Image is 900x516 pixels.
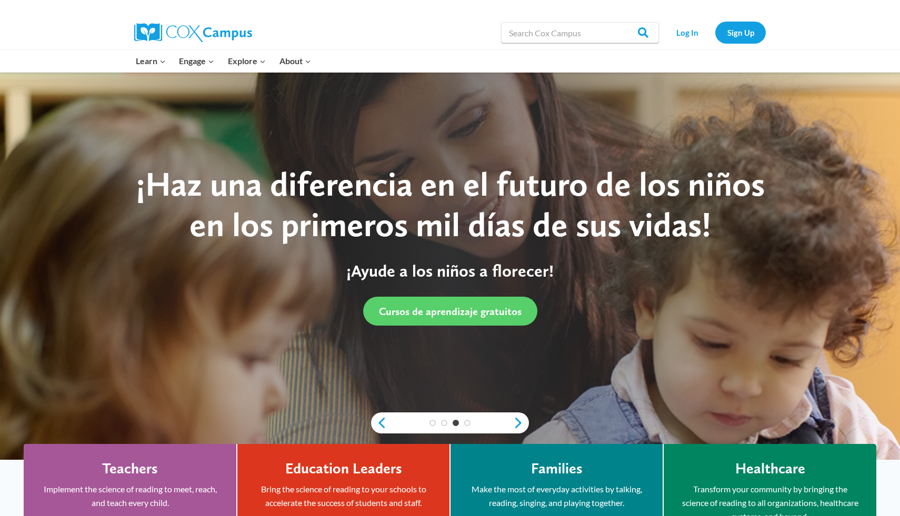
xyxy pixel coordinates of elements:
[441,420,447,426] a: 2
[501,22,659,43] input: Search Cox Campus
[664,22,766,43] nav: Secondary Navigation
[102,460,158,478] h4: Teachers
[121,261,779,281] p: ¡Ayude a los niños a florecer!
[464,420,471,426] a: 4
[466,482,647,509] p: Make the most of everyday activities by talking, reading, singing, and playing together.
[715,22,766,43] a: Sign Up
[279,54,311,68] span: About
[379,305,522,318] span: Cursos de aprendizaje gratuitos
[134,23,252,42] img: Cox Campus
[453,420,459,426] a: 3
[363,297,537,326] a: Cursos de aprendizaje gratuitos
[371,412,529,433] div: content slider buttons
[735,460,805,478] h4: Healthcare
[429,420,436,426] a: 1
[285,460,402,478] h4: Education Leaders
[136,54,166,68] span: Learn
[129,50,317,72] nav: Primary Navigation
[228,54,266,68] span: Explore
[531,460,583,478] h4: Families
[121,164,779,245] div: ¡Haz una diferencia en el futuro de los niños en los primeros mil días de sus vidas!
[513,417,529,429] a: next
[664,22,710,43] a: Log In
[39,482,221,509] p: Implement the science of reading to meet, reach, and teach every child.
[179,54,214,68] span: Engage
[253,482,434,509] p: Bring the science of reading to your schools to accelerate the success of students and staff.
[371,417,387,429] a: previous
